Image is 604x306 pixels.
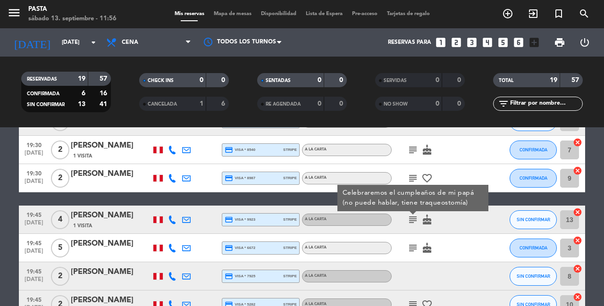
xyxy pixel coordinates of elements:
span: visa * 8987 [225,174,255,182]
span: A la carta [305,246,327,249]
span: 19:45 [22,265,46,276]
div: sábado 13. septiembre - 11:56 [28,14,117,24]
span: Tarjetas de regalo [382,11,435,17]
i: credit_card [225,272,233,281]
i: credit_card [225,174,233,182]
strong: 0 [436,100,439,107]
div: [PERSON_NAME] [71,140,151,152]
div: [PERSON_NAME] [71,209,151,222]
span: 2 [51,267,69,286]
i: subject [407,173,419,184]
div: [PERSON_NAME] [71,168,151,180]
strong: 41 [100,101,109,108]
i: looks_two [450,36,462,49]
strong: 0 [457,100,463,107]
i: cake [421,144,433,156]
span: print [554,37,565,48]
span: stripe [283,273,297,279]
span: 1 Visita [73,152,92,160]
span: [DATE] [22,150,46,161]
span: 2 [51,141,69,159]
i: menu [7,6,21,20]
span: 19:45 [22,237,46,248]
strong: 6 [82,90,85,97]
span: CONFIRMADA [520,175,547,181]
div: [PERSON_NAME] [71,238,151,250]
span: visa * 7925 [225,272,255,281]
button: CONFIRMADA [510,239,557,257]
span: CONFIRMADA [27,91,59,96]
i: credit_card [225,146,233,154]
strong: 13 [78,101,85,108]
span: A la carta [305,274,327,278]
i: looks_3 [466,36,478,49]
span: A la carta [305,302,327,306]
span: stripe [283,216,297,223]
span: [DATE] [22,276,46,287]
span: RESERVADAS [27,77,57,82]
strong: 0 [339,100,345,107]
strong: 1 [200,100,203,107]
span: SERVIDAS [384,78,407,83]
input: Filtrar por nombre... [509,99,582,109]
span: 4 [51,210,69,229]
span: Disponibilidad [256,11,301,17]
strong: 0 [436,77,439,83]
i: credit_card [225,244,233,252]
i: cancel [573,236,582,245]
span: [DATE] [22,178,46,189]
span: visa * 9923 [225,215,255,224]
span: 19:30 [22,139,46,150]
button: SIN CONFIRMAR [510,267,557,286]
span: SENTADAS [266,78,291,83]
span: stripe [283,175,297,181]
span: A la carta [305,217,327,221]
div: Pasta [28,5,117,14]
i: subject [407,214,419,225]
span: visa * 6672 [225,244,255,252]
span: [DATE] [22,220,46,231]
strong: 0 [200,77,203,83]
i: cake [421,242,433,254]
i: credit_card [225,215,233,224]
button: menu [7,6,21,23]
span: stripe [283,245,297,251]
span: SIN CONFIRMAR [517,273,550,279]
i: filter_list [498,98,509,109]
i: favorite_border [421,173,433,184]
i: cake [421,214,433,225]
strong: 0 [457,77,463,83]
span: 19:45 [22,294,46,305]
span: Cena [122,39,138,46]
span: SIN CONFIRMAR [517,217,550,222]
span: NO SHOW [384,102,408,107]
span: stripe [283,147,297,153]
i: cancel [573,138,582,147]
div: Celebraremos el cumpleaños de mi papá (no puede hablar, tiene traqueostomía) [343,188,484,208]
span: visa * 8540 [225,146,255,154]
i: looks_6 [512,36,525,49]
i: looks_5 [497,36,509,49]
span: Pre-acceso [347,11,382,17]
i: search [579,8,590,19]
strong: 57 [571,77,581,83]
i: power_settings_new [579,37,590,48]
span: TOTAL [499,78,513,83]
span: CHECK INS [148,78,174,83]
i: [DATE] [7,32,57,53]
div: [PERSON_NAME] [71,266,151,278]
strong: 6 [221,100,227,107]
span: 19:30 [22,167,46,178]
span: 5 [51,239,69,257]
span: 19:45 [22,209,46,220]
i: subject [407,144,419,156]
span: Mis reservas [170,11,209,17]
i: cancel [573,207,582,217]
span: RE AGENDADA [266,102,301,107]
strong: 16 [100,90,109,97]
span: A la carta [305,148,327,151]
i: cancel [573,264,582,273]
span: SIN CONFIRMAR [27,102,65,107]
i: exit_to_app [528,8,539,19]
strong: 0 [221,77,227,83]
